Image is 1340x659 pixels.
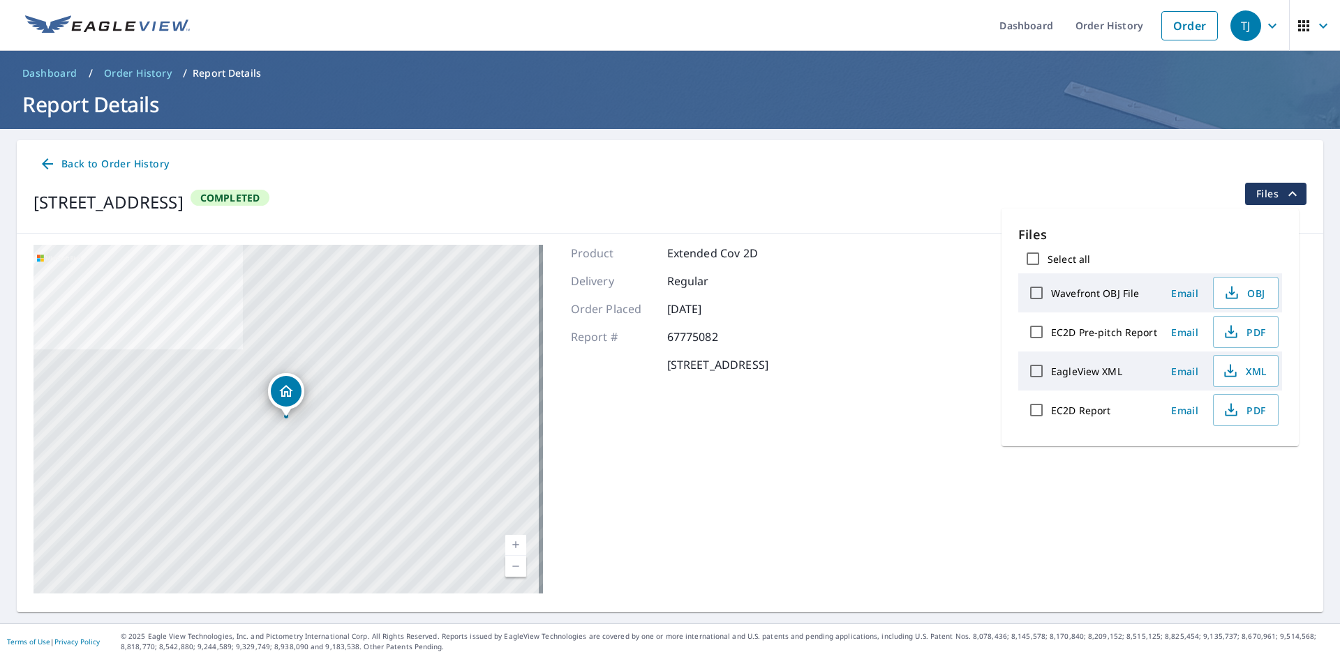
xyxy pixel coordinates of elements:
a: Privacy Policy [54,637,100,646]
a: Current Level 17, Zoom Out [505,556,526,577]
div: Dropped pin, building 1, Residential property, 955 E 750 N Delta, UT 84624 [268,373,304,416]
a: Terms of Use [7,637,50,646]
label: EagleView XML [1051,365,1122,378]
span: PDF [1222,324,1267,340]
button: OBJ [1213,277,1279,309]
span: Dashboard [22,66,77,80]
button: PDF [1213,316,1279,348]
h1: Report Details [17,90,1323,119]
p: Product [571,245,655,262]
span: XML [1222,363,1267,379]
a: Current Level 17, Zoom In [505,535,526,556]
p: © 2025 Eagle View Technologies, Inc. and Pictometry International Corp. All Rights Reserved. Repo... [121,631,1333,652]
p: 67775082 [667,328,751,345]
span: Email [1168,404,1202,417]
div: TJ [1230,10,1261,41]
label: EC2D Report [1051,404,1110,417]
label: Select all [1048,252,1090,266]
img: EV Logo [25,15,190,36]
button: Email [1163,361,1207,382]
label: EC2D Pre-pitch Report [1051,326,1157,339]
button: filesDropdownBtn-67775082 [1244,183,1306,205]
button: XML [1213,355,1279,387]
span: Order History [104,66,172,80]
p: Delivery [571,273,655,289]
p: Report Details [193,66,261,80]
li: / [183,65,187,82]
p: [STREET_ADDRESS] [667,356,768,373]
a: Order History [98,62,177,84]
span: OBJ [1222,285,1267,301]
span: Completed [192,191,269,204]
p: | [7,637,100,646]
span: PDF [1222,402,1267,418]
button: Email [1163,321,1207,343]
nav: breadcrumb [17,62,1323,84]
button: Email [1163,400,1207,421]
p: [DATE] [667,301,751,317]
p: Files [1018,225,1282,244]
button: PDF [1213,394,1279,426]
span: Email [1168,365,1202,378]
span: Files [1256,185,1301,202]
a: Back to Order History [33,151,174,177]
p: Order Placed [571,301,655,317]
span: Email [1168,287,1202,300]
p: Extended Cov 2D [667,245,758,262]
a: Order [1161,11,1218,40]
p: Report # [571,328,655,345]
li: / [89,65,93,82]
span: Back to Order History [39,156,169,173]
a: Dashboard [17,62,83,84]
button: Email [1163,282,1207,304]
span: Email [1168,326,1202,339]
p: Regular [667,273,751,289]
div: [STREET_ADDRESS] [33,190,184,215]
label: Wavefront OBJ File [1051,287,1139,300]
